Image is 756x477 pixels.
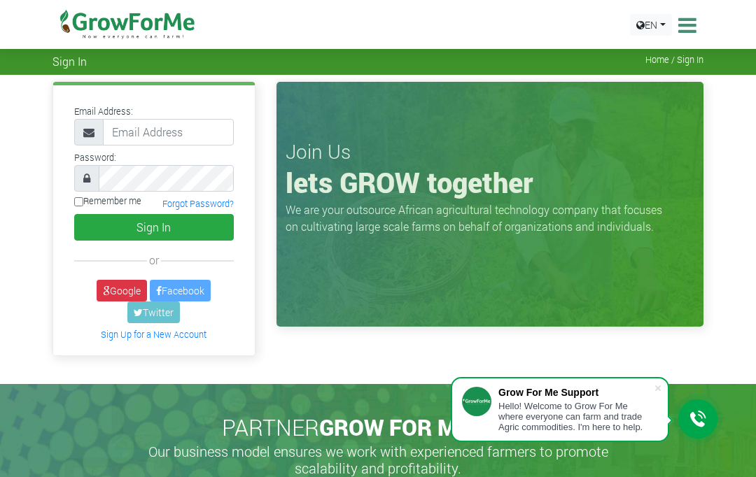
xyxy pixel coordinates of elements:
[630,14,672,36] a: EN
[319,412,470,442] span: GROW FOR ME
[74,252,234,269] div: or
[74,105,133,118] label: Email Address:
[101,329,206,340] a: Sign Up for a New Account
[74,151,116,164] label: Password:
[58,414,698,441] h2: PARTNER [DATE]
[162,198,234,209] a: Forgot Password?
[74,194,141,208] label: Remember me
[286,166,694,199] h1: lets GROW together
[498,387,654,398] div: Grow For Me Support
[133,443,623,476] h5: Our business model ensures we work with experienced farmers to promote scalability and profitabil...
[52,55,87,68] span: Sign In
[286,201,671,235] p: We are your outsource African agricultural technology company that focuses on cultivating large s...
[498,401,654,432] div: Hello! Welcome to Grow For Me where everyone can farm and trade Agric commodities. I'm here to help.
[103,119,234,145] input: Email Address
[74,214,234,241] button: Sign In
[74,197,83,206] input: Remember me
[645,55,703,65] span: Home / Sign In
[286,140,694,164] h3: Join Us
[97,280,147,301] a: Google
